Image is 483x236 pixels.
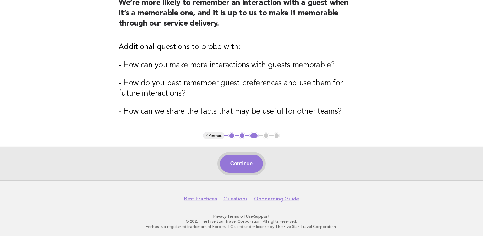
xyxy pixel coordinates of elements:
button: Continue [220,155,263,173]
button: 2 [239,132,246,139]
h3: Additional questions to probe with: [119,42,364,52]
a: Terms of Use [227,214,253,219]
h3: - How do you best remember guest preferences and use them for future interactions? [119,78,364,99]
h3: - How can we share the facts that may be useful for other teams? [119,107,364,117]
p: · · [44,214,439,219]
a: Privacy [213,214,226,219]
a: Support [254,214,270,219]
a: Questions [223,196,247,202]
p: Forbes is a registered trademark of Forbes LLC used under license by The Five Star Travel Corpora... [44,224,439,229]
h3: - How can you make more interactions with guests memorable? [119,60,364,70]
a: Onboarding Guide [254,196,299,202]
button: < Previous [203,132,224,139]
button: 3 [249,132,259,139]
p: © 2025 The Five Star Travel Corporation. All rights reserved. [44,219,439,224]
a: Best Practices [184,196,217,202]
button: 1 [228,132,235,139]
